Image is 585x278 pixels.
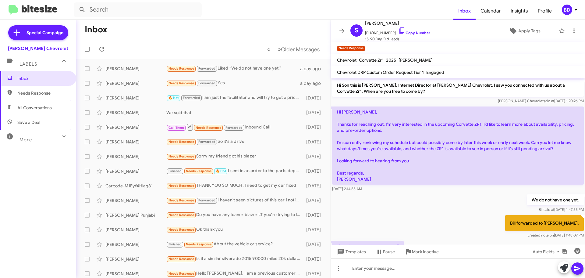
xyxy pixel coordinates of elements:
div: [PERSON_NAME] [105,110,166,116]
span: Needs Response [168,67,194,70]
span: S [355,26,358,35]
div: THANK YOU SO MUCH. I need to get my car fixed [166,182,303,189]
span: Needs Response [168,228,194,232]
div: [PERSON_NAME] Punjabi [105,212,166,218]
div: Ok thank you [166,226,303,233]
div: [DATE] [303,256,326,262]
span: said at [544,207,554,212]
span: Needs Response [168,272,194,276]
span: Chevrolet DRP Custom Order Request Tier 1 [337,70,424,75]
div: I haven't seen pictures of this car I noticed [166,197,303,204]
span: Corvette Zr1 [359,57,384,63]
span: 2025 [386,57,396,63]
div: [PERSON_NAME] [105,80,166,86]
span: Needs Response [186,242,212,246]
span: Forwarded [197,139,217,145]
div: [DATE] [303,183,326,189]
div: Hello [PERSON_NAME], I am a previous customer of you guys w a z06 purchase, just wanted to check ... [166,270,303,277]
span: More [19,137,32,143]
span: [PERSON_NAME] [399,57,433,63]
div: [PERSON_NAME] [105,124,166,130]
span: Calendar [476,2,506,20]
div: We sold that [166,110,303,116]
button: Auto Fields [528,246,567,257]
p: Hi [PERSON_NAME], Thanks for reaching out. I’m very interested in the upcoming Corvette ZR1. I’d ... [332,107,584,185]
a: Special Campaign [8,25,68,40]
span: [PHONE_NUMBER] [365,27,430,36]
div: [PERSON_NAME] [105,256,166,262]
div: a day ago [300,80,326,86]
span: 15-90 Day Old Leads [365,36,430,42]
p: Hi Son this is [PERSON_NAME], Internet Director at [PERSON_NAME] Chevrolet. I saw you connected w... [332,80,584,97]
span: [PERSON_NAME] [365,20,430,27]
p: We do not have one yet. [527,194,584,205]
div: [PERSON_NAME] [105,139,166,145]
small: Needs Response [337,46,365,51]
span: Special Campaign [27,30,63,36]
div: [PERSON_NAME] [105,227,166,233]
div: Sorry my friend got his blazer [166,153,303,160]
span: Labels [19,61,37,67]
span: created note on [528,233,554,237]
span: Needs Response [168,198,194,202]
a: Insights [506,2,533,20]
span: Finished [168,242,182,246]
nav: Page navigation example [264,43,323,56]
button: Apply Tags [493,25,556,36]
div: [PERSON_NAME] [105,197,166,204]
div: Do you have any loaner blazer LT you're trying to lease out [166,211,303,218]
div: [DATE] [303,110,326,116]
div: I am just the facilitator and will try to get a price that you like. [166,94,303,101]
span: Engaged [426,70,444,75]
div: [PERSON_NAME] [105,168,166,174]
span: Older Messages [281,46,320,53]
div: [DATE] [303,197,326,204]
div: [DATE] [303,241,326,247]
div: [DATE] [303,153,326,160]
span: Save a Deal [17,119,40,125]
span: Needs Response [186,169,212,173]
span: Auto Fields [533,246,562,257]
span: Apply Tags [518,25,541,36]
h1: Inbox [85,25,107,34]
span: Finished [168,169,182,173]
div: So it's a drive [166,138,303,145]
span: Needs Response [168,257,194,261]
div: [PERSON_NAME] [105,241,166,247]
div: BD [562,5,572,15]
span: 🔥 Hot [168,96,179,100]
a: Profile [533,2,557,20]
input: Search [74,2,202,17]
div: [DATE] [303,227,326,233]
div: I sent in an order to the parts department for front front-mounted camera for my [STREET_ADDRESS]... [166,168,303,175]
span: Needs Response [168,81,194,85]
div: Inbound Call [166,123,303,131]
div: Is it a similar silverado 2015 90000 miles 20k dollars [166,255,303,262]
span: Mark Inactive [412,246,439,257]
div: Yes [166,80,300,87]
button: Previous [264,43,274,56]
p: Liked “We do not have one yet.” [332,241,404,252]
span: » [278,45,281,53]
a: Inbox [453,2,476,20]
div: [PERSON_NAME] Chevrolet [8,45,68,52]
button: BD [557,5,578,15]
div: [PERSON_NAME] [105,95,166,101]
button: Pause [371,246,400,257]
span: Bill [DATE] 1:47:55 PM [539,207,584,212]
div: [PERSON_NAME] [105,153,166,160]
span: Forwarded [224,125,244,131]
span: [DATE] 1:48:07 PM [528,233,584,237]
div: [DATE] [303,271,326,277]
span: Needs Response [196,126,222,130]
span: Needs Response [168,184,194,188]
a: Copy Number [398,31,430,35]
span: Forwarded [197,66,217,72]
div: [DATE] [303,139,326,145]
span: Forwarded [181,95,201,101]
div: [PERSON_NAME] [105,271,166,277]
div: About the vehicle or service? [166,241,303,248]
